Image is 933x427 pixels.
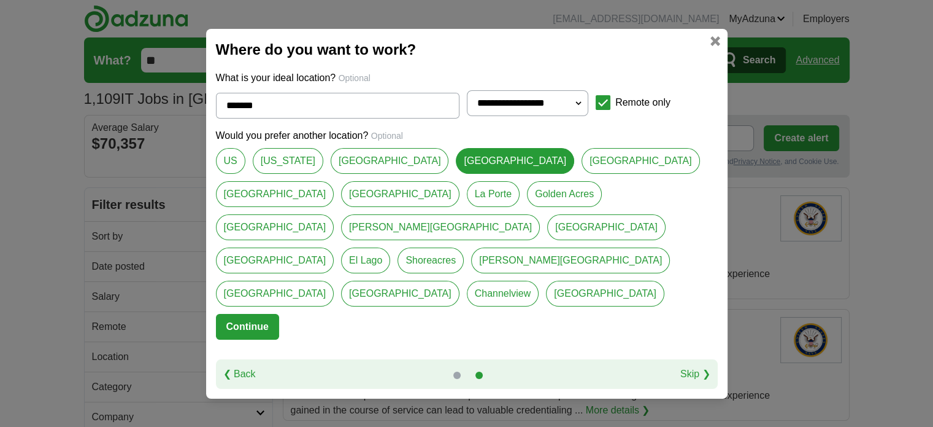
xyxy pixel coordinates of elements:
a: [US_STATE] [253,148,323,174]
a: [GEOGRAPHIC_DATA] [216,181,334,207]
a: [GEOGRAPHIC_DATA] [582,148,700,174]
a: [GEOGRAPHIC_DATA] [341,281,459,307]
a: [GEOGRAPHIC_DATA] [216,248,334,273]
span: Optional [339,73,371,83]
a: [GEOGRAPHIC_DATA] [331,148,449,174]
h2: Where do you want to work? [216,39,718,61]
a: [GEOGRAPHIC_DATA] [456,148,574,174]
a: [GEOGRAPHIC_DATA] [547,214,666,240]
span: Optional [371,131,403,141]
a: Channelview [467,281,539,307]
a: [PERSON_NAME][GEOGRAPHIC_DATA] [471,248,670,273]
a: Skip ❯ [680,367,710,382]
a: [GEOGRAPHIC_DATA] [341,181,459,207]
a: Shoreacres [397,248,464,273]
a: [GEOGRAPHIC_DATA] [216,281,334,307]
a: ❮ Back [223,367,256,382]
a: [GEOGRAPHIC_DATA] [216,214,334,240]
p: Would you prefer another location? [216,128,718,143]
a: La Porte [467,181,520,207]
a: [GEOGRAPHIC_DATA] [546,281,664,307]
p: What is your ideal location? [216,71,718,85]
a: Golden Acres [527,181,602,207]
label: Remote only [615,95,670,110]
a: US [216,148,245,174]
a: El Lago [341,248,390,273]
a: [PERSON_NAME][GEOGRAPHIC_DATA] [341,214,540,240]
button: Continue [216,314,279,340]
